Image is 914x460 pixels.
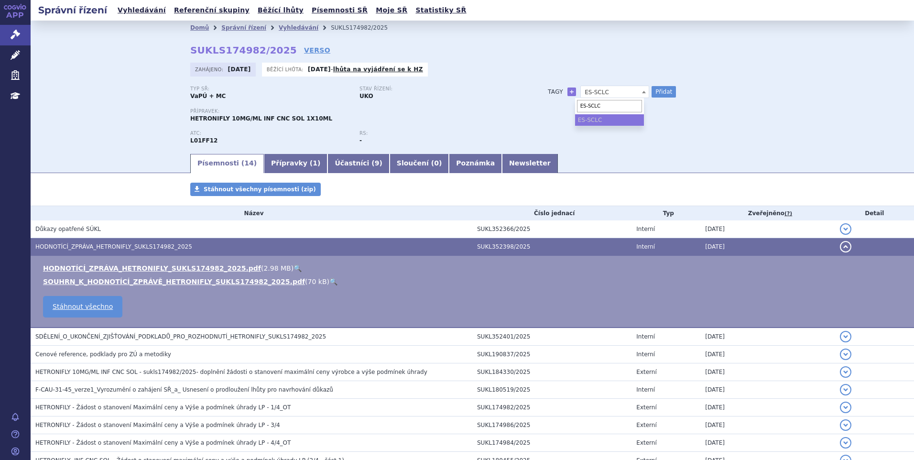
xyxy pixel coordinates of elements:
[359,93,373,99] strong: UKO
[309,4,370,17] a: Písemnosti SŘ
[636,243,655,250] span: Interní
[652,86,676,98] button: Přidat
[267,66,305,73] span: Běžící lhůta:
[567,88,576,96] a: +
[472,346,631,363] td: SUKL190837/2025
[631,206,700,220] th: Typ
[31,3,115,17] h2: Správní řízení
[35,439,291,446] span: HETRONFILY - Žádost o stanovení Maximální ceny a Výše a podmínek úhrady LP - 4/4_OT
[700,238,835,256] td: [DATE]
[190,115,332,122] span: HETRONIFLY 10MG/ML INF CNC SOL 1X10ML
[228,66,251,73] strong: [DATE]
[472,363,631,381] td: SUKL184330/2025
[190,109,529,114] p: Přípravek:
[373,4,410,17] a: Moje SŘ
[294,264,302,272] a: 🔍
[581,86,649,99] span: ES-SCLC
[35,333,326,340] span: SDĚLENÍ_O_UKONČENÍ_ZJIŠŤOVÁNÍ_PODKLADŮ_PRO_ROZHODNUTÍ_HETRONIFLY_SUKLS174982_2025
[449,154,502,173] a: Poznámka
[375,159,380,167] span: 9
[472,328,631,346] td: SUKL352401/2025
[43,263,904,273] li: ( )
[700,434,835,452] td: [DATE]
[840,366,851,378] button: detail
[204,186,316,193] span: Stáhnout všechny písemnosti (zip)
[700,220,835,238] td: [DATE]
[35,422,280,428] span: HETRONFILY - Žádost o stanovení Maximální ceny a Výše a podmínek úhrady LP - 3/4
[840,384,851,395] button: detail
[329,278,337,285] a: 🔍
[333,66,423,73] a: lhůta na vyjádření se k HZ
[304,45,330,55] a: VERSO
[472,434,631,452] td: SUKL174984/2025
[313,159,317,167] span: 1
[359,131,519,136] p: RS:
[359,137,362,144] strong: -
[35,386,333,393] span: F-CAU-31-45_verze1_Vyrozumění o zahájení SŘ_a_ Usnesení o prodloužení lhůty pro navrhování důkazů
[472,238,631,256] td: SUKL352398/2025
[784,210,792,217] abbr: (?)
[636,439,656,446] span: Externí
[700,346,835,363] td: [DATE]
[221,24,266,31] a: Správní řízení
[43,277,904,286] li: ( )
[700,381,835,399] td: [DATE]
[840,419,851,431] button: detail
[190,154,264,173] a: Písemnosti (14)
[390,154,449,173] a: Sloučení (0)
[840,241,851,252] button: detail
[43,278,305,285] a: SOUHRN_K_HODNOTÍCÍ_ZPRÁVĚ_HETRONIFLY_SUKLS174982_2025.pdf
[636,226,655,232] span: Interní
[308,278,327,285] span: 70 kB
[700,399,835,416] td: [DATE]
[190,44,297,56] strong: SUKLS174982/2025
[636,404,656,411] span: Externí
[35,243,192,250] span: HODNOTÍCÍ_ZPRÁVA_HETRONIFLY_SUKLS174982_2025
[331,21,400,35] li: SUKLS174982/2025
[308,66,331,73] strong: [DATE]
[255,4,306,17] a: Běžící lhůty
[636,422,656,428] span: Externí
[840,223,851,235] button: detail
[413,4,469,17] a: Statistiky SŘ
[43,296,122,318] a: Stáhnout všechno
[840,331,851,342] button: detail
[548,86,563,98] h3: Tagy
[472,206,631,220] th: Číslo jednací
[190,24,209,31] a: Domů
[359,86,519,92] p: Stav řízení:
[434,159,439,167] span: 0
[472,220,631,238] td: SUKL352366/2025
[327,154,389,173] a: Účastníci (9)
[190,137,218,144] strong: SERPLULIMAB
[700,416,835,434] td: [DATE]
[840,437,851,449] button: detail
[190,86,350,92] p: Typ SŘ:
[835,206,914,220] th: Detail
[35,369,427,375] span: HETRONIFLY 10MG/ML INF CNC SOL - sukls174982/2025- doplnění žádosti o stanovení maximální ceny vý...
[636,386,655,393] span: Interní
[580,86,649,98] span: ES-SCLC
[190,183,321,196] a: Stáhnout všechny písemnosti (zip)
[115,4,169,17] a: Vyhledávání
[308,66,423,73] p: -
[472,381,631,399] td: SUKL180519/2025
[636,369,656,375] span: Externí
[195,66,225,73] span: Zahájeno:
[190,93,226,99] strong: VaPÚ + MC
[700,363,835,381] td: [DATE]
[840,402,851,413] button: detail
[472,399,631,416] td: SUKL174982/2025
[31,206,472,220] th: Název
[840,349,851,360] button: detail
[502,154,558,173] a: Newsletter
[636,351,655,358] span: Interní
[171,4,252,17] a: Referenční skupiny
[472,416,631,434] td: SUKL174986/2025
[35,351,171,358] span: Cenové reference, podklady pro ZÚ a metodiky
[244,159,253,167] span: 14
[636,333,655,340] span: Interní
[263,264,291,272] span: 2.98 MB
[35,404,291,411] span: HETRONFILY - Žádost o stanovení Maximální ceny a Výše a podmínek úhrady LP - 1/4_OT
[279,24,318,31] a: Vyhledávání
